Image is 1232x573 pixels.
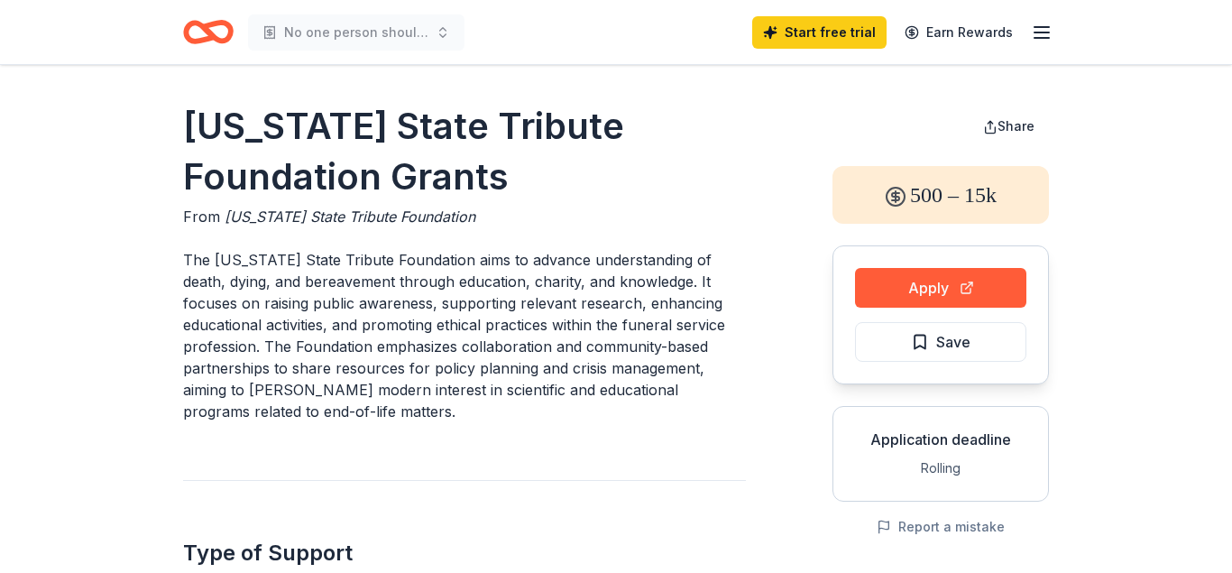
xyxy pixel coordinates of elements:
button: Save [855,322,1026,362]
a: Earn Rewards [894,16,1024,49]
div: 500 – 15k [832,166,1049,224]
div: Application deadline [848,429,1034,450]
a: Start free trial [752,16,887,49]
a: Home [183,11,234,53]
h2: Type of Support [183,539,746,568]
span: No one person should walk this journey alone [284,22,428,43]
button: Report a mistake [877,516,1005,538]
span: Share [998,118,1034,134]
span: Save [936,330,970,354]
button: Apply [855,268,1026,308]
div: Rolling [848,457,1034,479]
p: The [US_STATE] State Tribute Foundation aims to advance understanding of death, dying, and bereav... [183,249,746,422]
button: Share [969,108,1049,144]
span: [US_STATE] State Tribute Foundation [225,208,475,226]
div: From [183,206,746,227]
h1: [US_STATE] State Tribute Foundation Grants [183,101,746,202]
button: No one person should walk this journey alone [248,14,464,51]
